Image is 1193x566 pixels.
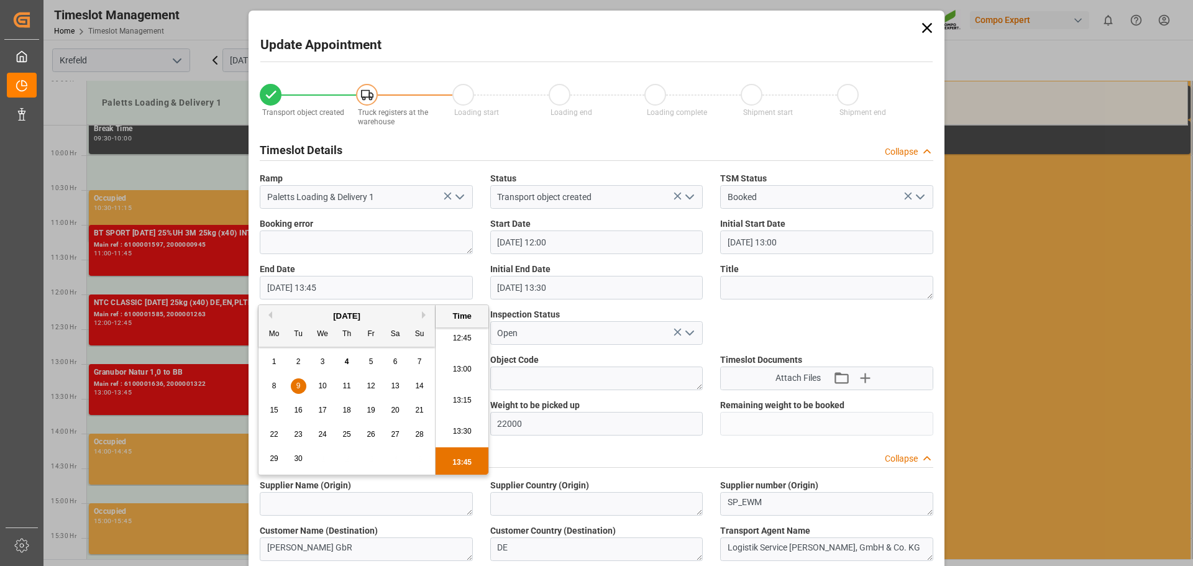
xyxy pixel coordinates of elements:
button: open menu [680,324,698,343]
span: Weight to be picked up [490,399,580,412]
span: Supplier number (Origin) [720,479,818,492]
li: 13:45 [436,447,488,478]
span: Shipment start [743,108,793,117]
div: Sa [388,327,403,342]
span: 27 [391,430,399,439]
textarea: Logistik Service [PERSON_NAME], GmbH & Co. KG [720,537,933,561]
input: DD.MM.YYYY HH:MM [490,276,703,299]
li: 13:30 [436,416,488,447]
div: Choose Friday, September 26th, 2025 [363,427,379,442]
span: 18 [342,406,350,414]
button: open menu [910,188,928,207]
textarea: SP_EWM [720,492,933,516]
span: 29 [270,454,278,463]
input: DD.MM.YYYY HH:MM [720,231,933,254]
input: DD.MM.YYYY HH:MM [260,276,473,299]
span: Ramp [260,172,283,185]
input: Type to search/select [260,185,473,209]
li: 13:00 [436,354,488,385]
span: 17 [318,406,326,414]
span: 14 [415,381,423,390]
textarea: DE [490,537,703,561]
span: 20 [391,406,399,414]
span: 15 [270,406,278,414]
div: Choose Monday, September 8th, 2025 [267,378,282,394]
div: Choose Thursday, September 4th, 2025 [339,354,355,370]
span: Object Code [490,354,539,367]
span: 5 [369,357,373,366]
span: 30 [294,454,302,463]
span: 19 [367,406,375,414]
span: Truck registers at the warehouse [358,108,428,126]
span: End Date [260,263,295,276]
span: 13 [391,381,399,390]
span: Loading complete [647,108,707,117]
span: 2 [296,357,301,366]
span: Attach Files [775,372,821,385]
span: 6 [393,357,398,366]
span: 9 [296,381,301,390]
span: Shipment end [839,108,886,117]
span: 26 [367,430,375,439]
span: Customer Name (Destination) [260,524,378,537]
span: Supplier Name (Origin) [260,479,351,492]
div: Choose Wednesday, September 3rd, 2025 [315,354,331,370]
div: Choose Saturday, September 6th, 2025 [388,354,403,370]
input: Type to search/select [490,185,703,209]
span: 7 [418,357,422,366]
li: 12:45 [436,323,488,354]
span: 10 [318,381,326,390]
div: Collapse [885,452,918,465]
span: 8 [272,381,277,390]
li: 13:15 [436,385,488,416]
div: Choose Wednesday, September 17th, 2025 [315,403,331,418]
div: Su [412,327,427,342]
span: Supplier Country (Origin) [490,479,589,492]
div: Choose Saturday, September 20th, 2025 [388,403,403,418]
span: Booking error [260,217,313,231]
span: Inspection Status [490,308,560,321]
div: Choose Sunday, September 7th, 2025 [412,354,427,370]
div: Choose Sunday, September 21st, 2025 [412,403,427,418]
input: DD.MM.YYYY HH:MM [490,231,703,254]
span: Loading end [551,108,592,117]
div: We [315,327,331,342]
div: month 2025-09 [262,350,432,471]
span: Loading start [454,108,499,117]
h2: Update Appointment [260,35,382,55]
div: Th [339,327,355,342]
div: [DATE] [258,310,435,322]
div: Tu [291,327,306,342]
div: Choose Thursday, September 18th, 2025 [339,403,355,418]
div: Choose Wednesday, September 10th, 2025 [315,378,331,394]
span: Timeslot Documents [720,354,802,367]
div: Choose Saturday, September 27th, 2025 [388,427,403,442]
span: 21 [415,406,423,414]
div: Choose Monday, September 1st, 2025 [267,354,282,370]
div: Choose Monday, September 15th, 2025 [267,403,282,418]
button: Next Month [422,311,429,319]
div: Choose Sunday, September 28th, 2025 [412,427,427,442]
div: Choose Tuesday, September 2nd, 2025 [291,354,306,370]
span: Initial End Date [490,263,551,276]
div: Choose Friday, September 12th, 2025 [363,378,379,394]
span: 11 [342,381,350,390]
span: 25 [342,430,350,439]
span: Transport Agent Name [720,524,810,537]
span: 4 [345,357,349,366]
button: Previous Month [265,311,272,319]
span: 28 [415,430,423,439]
span: TSM Status [720,172,767,185]
span: Transport object created [262,108,344,117]
span: 12 [367,381,375,390]
span: Title [720,263,739,276]
div: Choose Sunday, September 14th, 2025 [412,378,427,394]
h2: Timeslot Details [260,142,342,158]
span: Status [490,172,516,185]
div: Choose Thursday, September 25th, 2025 [339,427,355,442]
span: 24 [318,430,326,439]
div: Choose Friday, September 19th, 2025 [363,403,379,418]
button: open menu [449,188,468,207]
div: Choose Wednesday, September 24th, 2025 [315,427,331,442]
div: Fr [363,327,379,342]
